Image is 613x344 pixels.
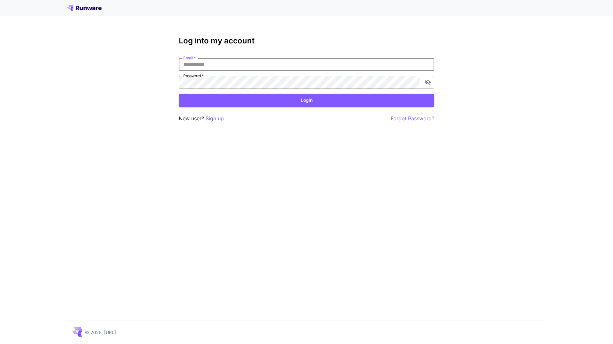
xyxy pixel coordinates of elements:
[422,77,434,88] button: toggle password visibility
[391,115,434,123] button: Forgot Password?
[179,94,434,107] button: Login
[183,73,204,79] label: Password
[179,36,434,45] h3: Log into my account
[85,329,116,336] p: © 2025, [URL]
[206,115,224,123] button: Sign up
[183,55,196,61] label: Email
[179,115,224,123] p: New user?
